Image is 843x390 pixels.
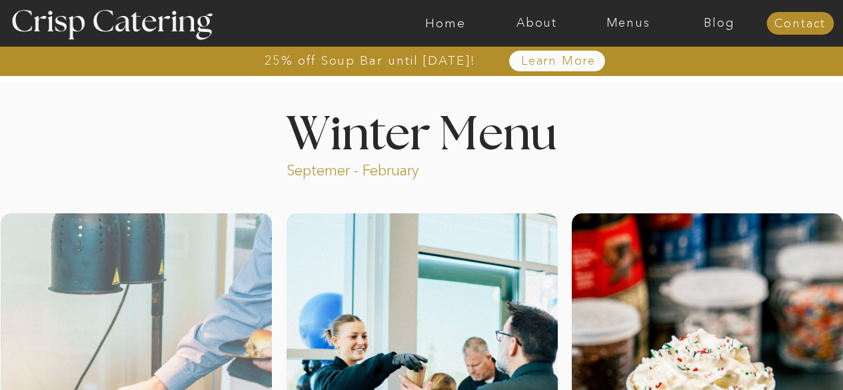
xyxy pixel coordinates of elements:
a: Home [400,17,491,30]
iframe: podium webchat widget bubble [736,323,843,390]
a: Menus [582,17,674,30]
a: 25% off Soup Bar until [DATE]! [217,54,524,67]
p: Septemer - February [287,161,470,176]
a: Contact [766,17,834,31]
a: About [491,17,582,30]
h1: Winter Menu [237,112,607,151]
a: Blog [674,17,765,30]
a: Learn More [490,55,627,68]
